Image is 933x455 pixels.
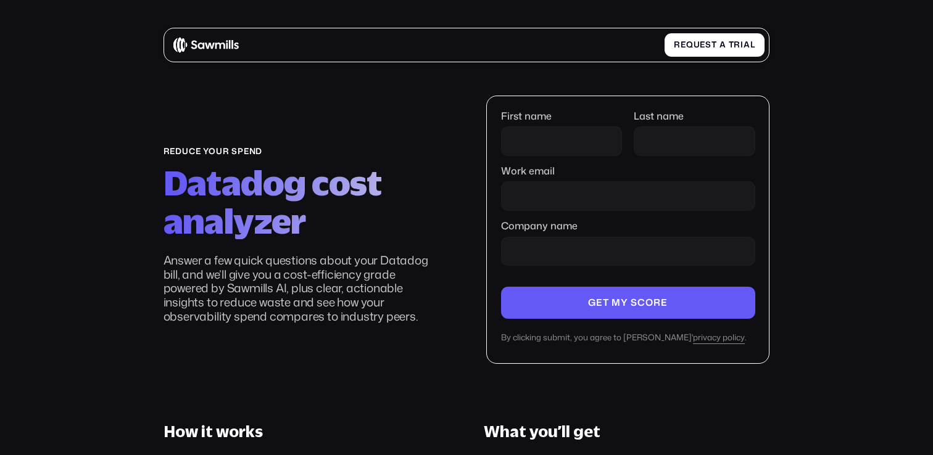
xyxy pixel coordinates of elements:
[484,422,769,441] h3: What you’ll get
[164,422,449,441] h3: How it works
[681,40,686,50] span: e
[501,220,755,232] label: Company name
[501,333,755,345] div: By clicking submit, you agree to [PERSON_NAME]' .
[700,40,705,50] span: e
[711,40,717,50] span: t
[694,40,700,50] span: u
[734,40,740,50] span: r
[164,147,440,157] div: reduce your spend
[719,40,726,50] span: a
[686,40,694,50] span: q
[634,110,755,122] label: Last name
[164,253,440,323] p: Answer a few quick questions about your Datadog bill, and we’ll give you a cost-efficiency grade ...
[740,40,744,50] span: i
[693,333,745,345] a: privacy policy
[705,40,711,50] span: s
[501,165,755,177] label: Work email
[674,40,681,50] span: R
[744,40,750,50] span: a
[501,110,755,345] form: Company name
[665,33,765,57] a: Requestatrial
[164,163,440,239] h2: Datadog cost analyzer
[750,40,755,50] span: l
[501,110,623,122] label: First name
[729,40,734,50] span: t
